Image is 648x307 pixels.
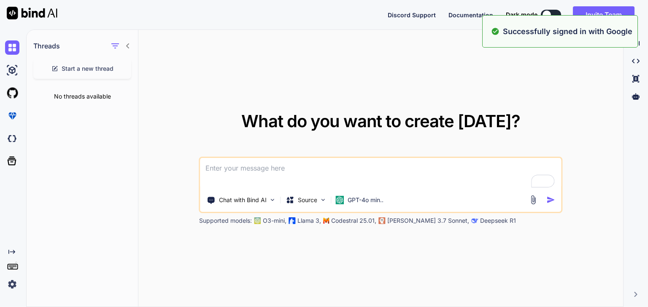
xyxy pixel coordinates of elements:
img: GPT-4o mini [336,196,344,204]
div: No threads available [27,85,138,107]
img: Pick Tools [269,196,276,203]
img: icon [546,195,555,204]
button: Documentation [448,11,493,19]
img: claude [472,217,478,224]
button: Discord Support [388,11,436,19]
img: premium [5,109,19,123]
span: Start a new thread [62,64,113,73]
p: Successfully signed in with Google [503,26,632,37]
img: Llama2 [289,217,296,224]
p: [PERSON_NAME] 3.7 Sonnet, [387,216,469,225]
p: GPT-4o min.. [348,196,383,204]
h1: Threads [33,41,60,51]
p: Supported models: [199,216,252,225]
img: alert [491,26,499,37]
p: Chat with Bind AI [219,196,267,204]
span: What do you want to create [DATE]? [241,111,520,131]
img: Mistral-AI [324,218,329,224]
p: O3-mini, [263,216,286,225]
img: darkCloudIdeIcon [5,131,19,146]
img: GPT-4 [254,217,261,224]
img: attachment [528,195,538,205]
img: Bind AI [7,7,57,19]
button: Invite Team [573,6,634,23]
img: claude [379,217,386,224]
span: Dark mode [506,11,537,19]
p: Llama 3, [297,216,321,225]
img: ai-studio [5,63,19,77]
p: Codestral 25.01, [331,216,376,225]
img: githubLight [5,86,19,100]
img: Pick Models [320,196,327,203]
p: Source [298,196,317,204]
img: settings [5,277,19,291]
textarea: To enrich screen reader interactions, please activate Accessibility in Grammarly extension settings [200,158,561,189]
p: Deepseek R1 [480,216,516,225]
img: chat [5,40,19,55]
